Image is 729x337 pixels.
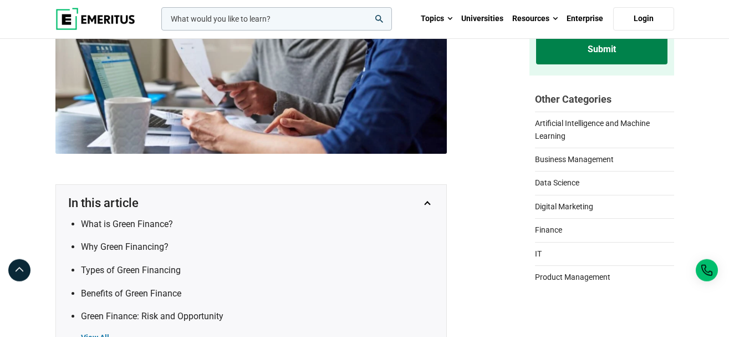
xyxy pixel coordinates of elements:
[81,242,169,252] a: Why Green Financing?
[536,34,667,64] input: Submit
[535,92,674,106] h2: Other Categories
[613,7,674,31] a: Login
[535,195,674,213] a: Digital Marketing
[81,311,223,321] a: Green Finance: Risk and Opportunity
[81,288,181,299] a: Benefits of Green Finance
[67,196,435,210] button: In this article
[81,219,173,229] a: What is Green Finance?
[535,171,674,189] a: Data Science
[81,265,181,275] a: Types of Green Financing
[535,148,674,165] a: Business Management
[535,218,674,236] a: Finance
[535,112,674,142] a: Artificial Intelligence and Machine Learning
[161,7,392,31] input: woocommerce-product-search-field-0
[535,242,674,260] a: IT
[535,265,674,283] a: Product Management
